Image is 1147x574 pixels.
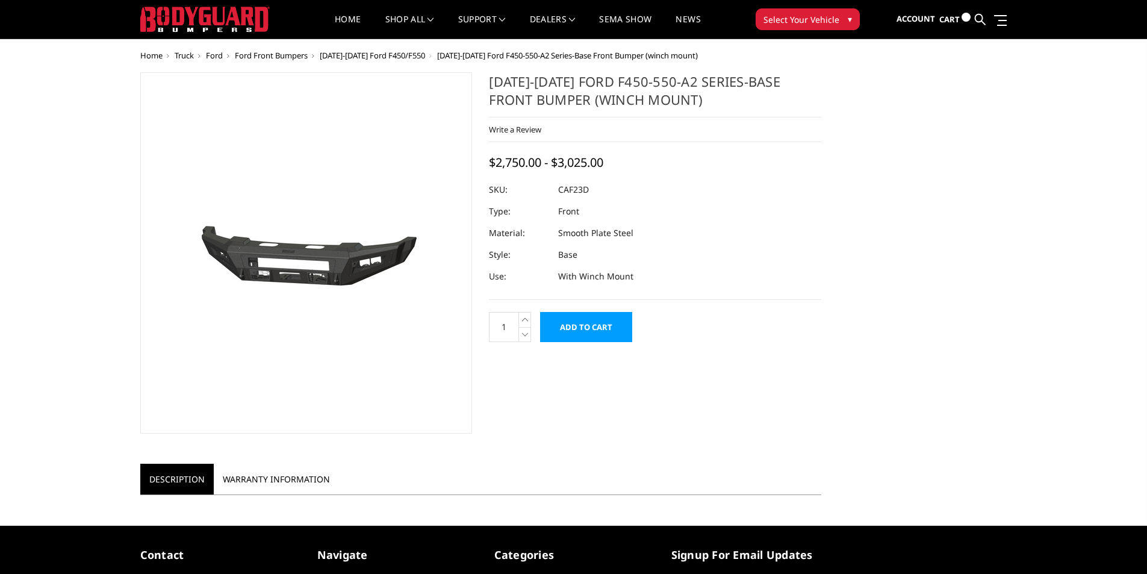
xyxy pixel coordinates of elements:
[558,222,633,244] dd: Smooth Plate Steel
[140,464,214,494] a: Description
[939,3,971,36] a: Cart
[848,13,852,25] span: ▾
[335,15,361,39] a: Home
[897,3,935,36] a: Account
[489,179,549,201] dt: SKU:
[235,50,308,61] a: Ford Front Bumpers
[676,15,700,39] a: News
[489,72,821,117] h1: [DATE]-[DATE] Ford F450-550-A2 Series-Base Front Bumper (winch mount)
[489,124,541,135] a: Write a Review
[385,15,434,39] a: shop all
[897,13,935,24] span: Account
[140,7,270,32] img: BODYGUARD BUMPERS
[494,547,653,563] h5: Categories
[437,50,698,61] span: [DATE]-[DATE] Ford F450-550-A2 Series-Base Front Bumper (winch mount)
[540,312,632,342] input: Add to Cart
[489,222,549,244] dt: Material:
[140,50,163,61] a: Home
[558,201,579,222] dd: Front
[175,50,194,61] a: Truck
[558,244,577,266] dd: Base
[763,13,839,26] span: Select Your Vehicle
[317,547,476,563] h5: Navigate
[599,15,651,39] a: SEMA Show
[489,201,549,222] dt: Type:
[671,547,830,563] h5: signup for email updates
[939,14,960,25] span: Cart
[489,154,603,170] span: $2,750.00 - $3,025.00
[530,15,576,39] a: Dealers
[489,266,549,287] dt: Use:
[558,179,589,201] dd: CAF23D
[458,15,506,39] a: Support
[756,8,860,30] button: Select Your Vehicle
[489,244,549,266] dt: Style:
[320,50,425,61] a: [DATE]-[DATE] Ford F450/F550
[155,182,456,323] img: 2023-2025 Ford F450-550-A2 Series-Base Front Bumper (winch mount)
[140,547,299,563] h5: contact
[206,50,223,61] a: Ford
[214,464,339,494] a: Warranty Information
[140,72,473,434] a: 2023-2025 Ford F450-550-A2 Series-Base Front Bumper (winch mount)
[558,266,633,287] dd: With Winch Mount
